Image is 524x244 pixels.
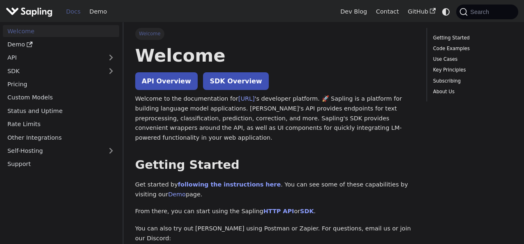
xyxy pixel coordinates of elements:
[3,92,119,104] a: Custom Models
[203,72,268,90] a: SDK Overview
[135,44,415,67] h1: Welcome
[468,9,494,15] span: Search
[3,52,103,64] a: API
[433,34,509,42] a: Getting Started
[433,66,509,74] a: Key Principles
[3,39,119,51] a: Demo
[263,208,294,214] a: HTTP API
[178,181,281,188] a: following the instructions here
[135,94,415,143] p: Welcome to the documentation for 's developer platform. 🚀 Sapling is a platform for building lang...
[3,65,103,77] a: SDK
[135,28,164,39] span: Welcome
[3,131,119,143] a: Other Integrations
[103,65,119,77] button: Expand sidebar category 'SDK'
[6,6,53,18] img: Sapling.ai
[135,28,415,39] nav: Breadcrumbs
[300,208,314,214] a: SDK
[3,25,119,37] a: Welcome
[433,77,509,85] a: Subscribing
[456,5,518,19] button: Search (Command+K)
[440,6,452,18] button: Switch between dark and light mode (currently system mode)
[3,118,119,130] a: Rate Limits
[3,78,119,90] a: Pricing
[433,45,509,53] a: Code Examples
[135,158,415,173] h2: Getting Started
[103,52,119,64] button: Expand sidebar category 'API'
[3,105,119,117] a: Status and Uptime
[3,158,119,170] a: Support
[433,55,509,63] a: Use Cases
[433,88,509,96] a: About Us
[372,5,404,18] a: Contact
[135,180,415,200] p: Get started by . You can see some of these capabilities by visiting our page.
[135,72,198,90] a: API Overview
[3,145,119,157] a: Self-Hosting
[85,5,111,18] a: Demo
[336,5,371,18] a: Dev Blog
[238,95,255,102] a: [URL]
[168,191,186,198] a: Demo
[135,224,415,244] p: You can also try out [PERSON_NAME] using Postman or Zapier. For questions, email us or join our D...
[403,5,440,18] a: GitHub
[135,207,415,216] p: From there, you can start using the Sapling or .
[6,6,55,18] a: Sapling.aiSapling.ai
[62,5,85,18] a: Docs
